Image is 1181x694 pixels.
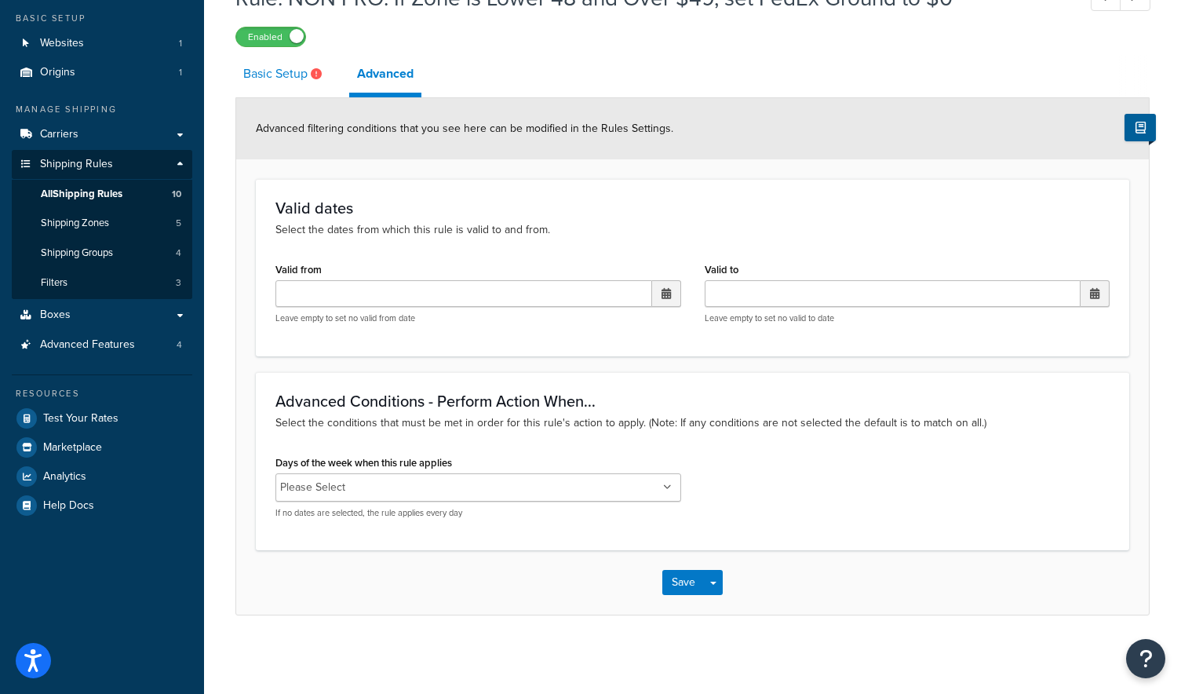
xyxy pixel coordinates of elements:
[12,150,192,179] a: Shipping Rules
[12,209,192,238] li: Shipping Zones
[177,338,182,352] span: 4
[12,209,192,238] a: Shipping Zones5
[275,264,322,276] label: Valid from
[41,276,67,290] span: Filters
[40,128,78,141] span: Carriers
[40,338,135,352] span: Advanced Features
[662,570,705,595] button: Save
[12,491,192,520] a: Help Docs
[41,247,113,260] span: Shipping Groups
[1126,639,1165,678] button: Open Resource Center
[176,247,181,260] span: 4
[12,462,192,491] a: Analytics
[12,58,192,87] a: Origins1
[12,150,192,299] li: Shipping Rules
[12,433,192,462] a: Marketplace
[12,29,192,58] li: Websites
[12,268,192,298] li: Filters
[12,331,192,360] a: Advanced Features4
[275,312,681,324] p: Leave empty to set no valid from date
[275,221,1110,239] p: Select the dates from which this rule is valid to and from.
[275,415,1110,432] p: Select the conditions that must be met in order for this rule's action to apply. (Note: If any co...
[43,441,102,455] span: Marketplace
[12,331,192,360] li: Advanced Features
[349,55,421,97] a: Advanced
[12,268,192,298] a: Filters3
[179,66,182,79] span: 1
[43,470,86,484] span: Analytics
[12,12,192,25] div: Basic Setup
[176,217,181,230] span: 5
[12,404,192,433] a: Test Your Rates
[12,387,192,400] div: Resources
[236,27,305,46] label: Enabled
[275,199,1110,217] h3: Valid dates
[705,312,1110,324] p: Leave empty to set no valid to date
[280,477,345,499] li: Please Select
[12,58,192,87] li: Origins
[12,29,192,58] a: Websites1
[12,103,192,116] div: Manage Shipping
[12,239,192,268] li: Shipping Groups
[275,457,452,469] label: Days of the week when this rule applies
[1125,114,1156,141] button: Show Help Docs
[12,301,192,330] a: Boxes
[172,188,181,201] span: 10
[275,393,1110,410] h3: Advanced Conditions - Perform Action When...
[705,264,738,276] label: Valid to
[176,276,181,290] span: 3
[43,499,94,513] span: Help Docs
[256,120,673,137] span: Advanced filtering conditions that you see here can be modified in the Rules Settings.
[179,37,182,50] span: 1
[12,120,192,149] a: Carriers
[12,180,192,209] a: AllShipping Rules10
[43,412,118,426] span: Test Your Rates
[12,239,192,268] a: Shipping Groups4
[41,217,109,230] span: Shipping Zones
[40,66,75,79] span: Origins
[41,188,122,201] span: All Shipping Rules
[40,158,113,171] span: Shipping Rules
[40,37,84,50] span: Websites
[235,55,334,93] a: Basic Setup
[275,507,681,519] p: If no dates are selected, the rule applies every day
[40,309,71,322] span: Boxes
